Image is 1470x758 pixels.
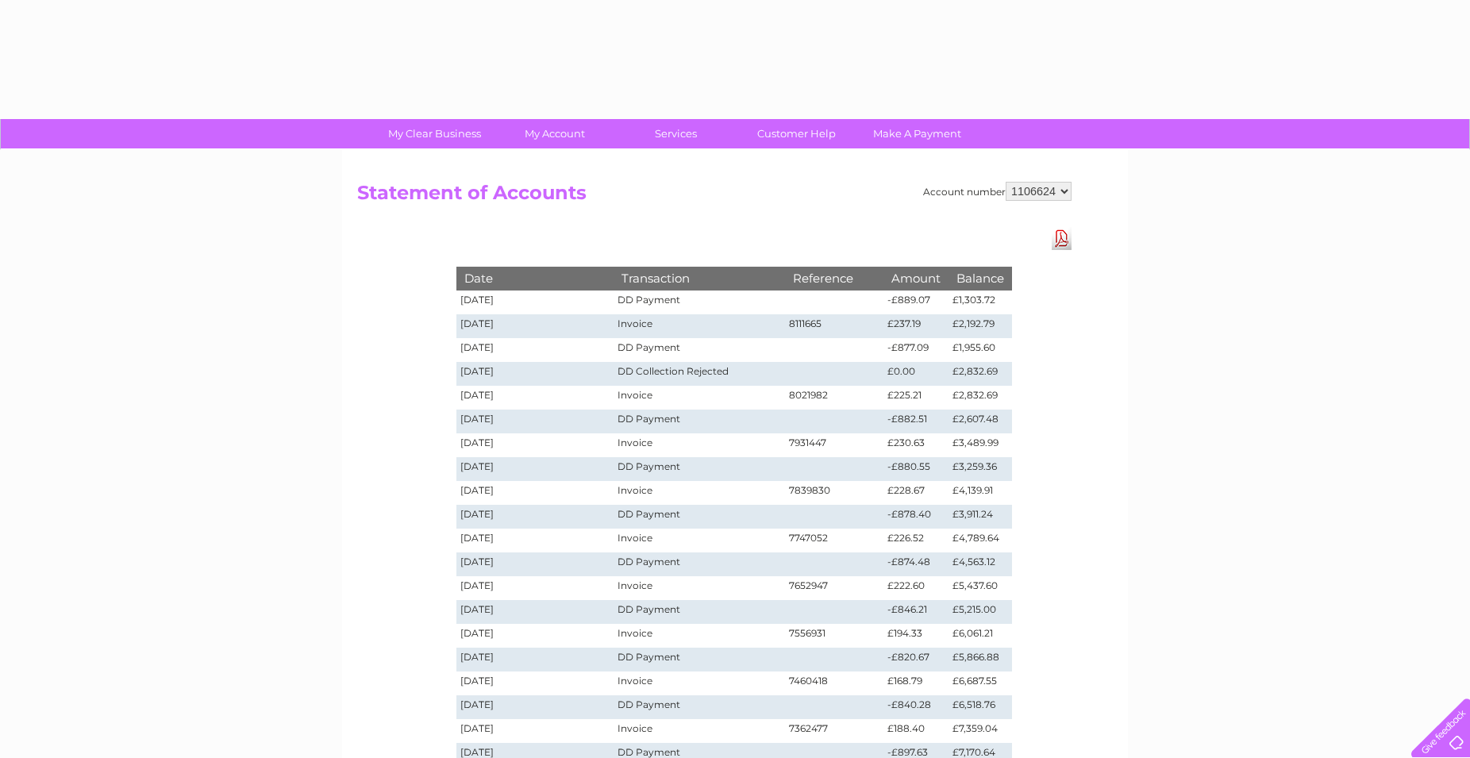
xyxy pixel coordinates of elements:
[949,671,1012,695] td: £6,687.55
[456,433,614,457] td: [DATE]
[456,362,614,386] td: [DATE]
[883,529,949,552] td: £226.52
[456,648,614,671] td: [DATE]
[883,576,949,600] td: £222.60
[852,119,983,148] a: Make A Payment
[949,291,1012,314] td: £1,303.72
[614,386,785,410] td: Invoice
[949,695,1012,719] td: £6,518.76
[883,314,949,338] td: £237.19
[614,481,785,505] td: Invoice
[785,719,883,743] td: 7362477
[785,576,883,600] td: 7652947
[456,600,614,624] td: [DATE]
[883,624,949,648] td: £194.33
[883,291,949,314] td: -£889.07
[614,410,785,433] td: DD Payment
[785,433,883,457] td: 7931447
[949,529,1012,552] td: £4,789.64
[614,695,785,719] td: DD Payment
[949,362,1012,386] td: £2,832.69
[456,552,614,576] td: [DATE]
[456,481,614,505] td: [DATE]
[883,481,949,505] td: £228.67
[456,576,614,600] td: [DATE]
[883,695,949,719] td: -£840.28
[883,386,949,410] td: £225.21
[949,314,1012,338] td: £2,192.79
[785,386,883,410] td: 8021982
[614,505,785,529] td: DD Payment
[456,719,614,743] td: [DATE]
[614,576,785,600] td: Invoice
[949,600,1012,624] td: £5,215.00
[949,576,1012,600] td: £5,437.60
[949,648,1012,671] td: £5,866.88
[456,457,614,481] td: [DATE]
[949,338,1012,362] td: £1,955.60
[456,314,614,338] td: [DATE]
[456,291,614,314] td: [DATE]
[456,338,614,362] td: [DATE]
[785,267,883,290] th: Reference
[610,119,741,148] a: Services
[785,671,883,695] td: 7460418
[949,410,1012,433] td: £2,607.48
[949,267,1012,290] th: Balance
[456,386,614,410] td: [DATE]
[614,457,785,481] td: DD Payment
[883,267,949,290] th: Amount
[490,119,621,148] a: My Account
[883,552,949,576] td: -£874.48
[785,624,883,648] td: 7556931
[785,481,883,505] td: 7839830
[614,433,785,457] td: Invoice
[456,529,614,552] td: [DATE]
[883,505,949,529] td: -£878.40
[614,648,785,671] td: DD Payment
[369,119,500,148] a: My Clear Business
[883,648,949,671] td: -£820.67
[731,119,862,148] a: Customer Help
[883,410,949,433] td: -£882.51
[949,552,1012,576] td: £4,563.12
[614,671,785,695] td: Invoice
[949,481,1012,505] td: £4,139.91
[883,671,949,695] td: £168.79
[456,624,614,648] td: [DATE]
[614,624,785,648] td: Invoice
[357,182,1072,212] h2: Statement of Accounts
[949,624,1012,648] td: £6,061.21
[456,671,614,695] td: [DATE]
[614,529,785,552] td: Invoice
[785,314,883,338] td: 8111665
[883,338,949,362] td: -£877.09
[456,505,614,529] td: [DATE]
[785,529,883,552] td: 7747052
[883,433,949,457] td: £230.63
[949,457,1012,481] td: £3,259.36
[614,338,785,362] td: DD Payment
[614,314,785,338] td: Invoice
[456,695,614,719] td: [DATE]
[456,410,614,433] td: [DATE]
[923,182,1072,201] div: Account number
[614,600,785,624] td: DD Payment
[614,267,785,290] th: Transaction
[614,719,785,743] td: Invoice
[456,267,614,290] th: Date
[949,505,1012,529] td: £3,911.24
[883,457,949,481] td: -£880.55
[883,719,949,743] td: £188.40
[949,386,1012,410] td: £2,832.69
[614,552,785,576] td: DD Payment
[614,362,785,386] td: DD Collection Rejected
[1052,227,1072,250] a: Download Pdf
[949,719,1012,743] td: £7,359.04
[883,600,949,624] td: -£846.21
[883,362,949,386] td: £0.00
[949,433,1012,457] td: £3,489.99
[614,291,785,314] td: DD Payment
